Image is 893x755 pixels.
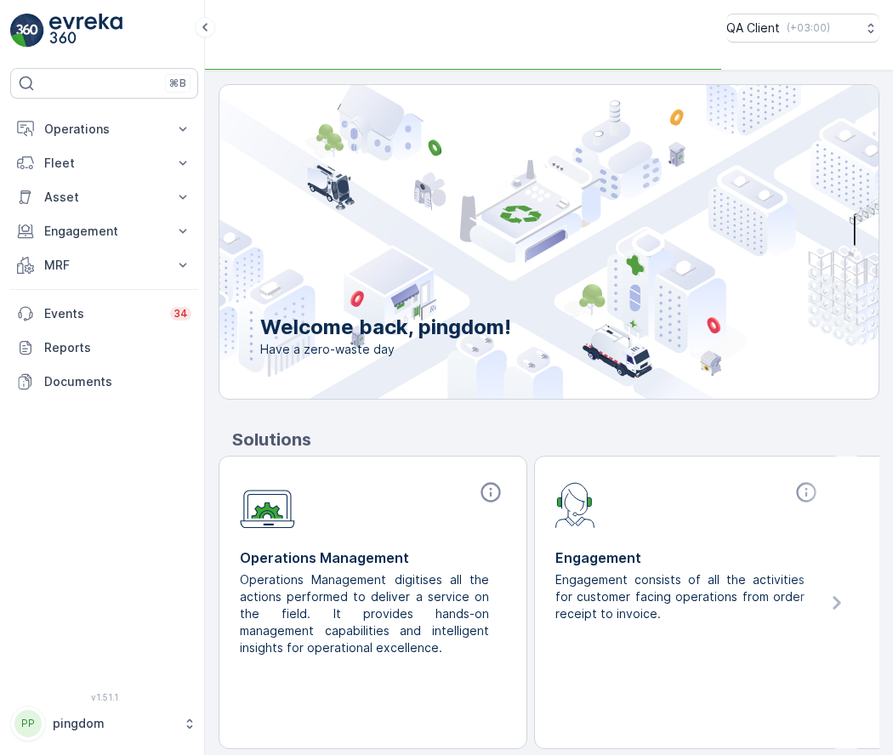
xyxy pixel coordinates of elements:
a: Documents [10,365,198,399]
p: Events [44,305,160,322]
span: v 1.51.1 [10,692,198,702]
p: Fleet [44,155,164,172]
p: MRF [44,257,164,274]
button: Engagement [10,214,198,248]
p: Engagement [44,223,164,240]
p: QA Client [726,20,780,37]
button: Asset [10,180,198,214]
p: Engagement consists of all the activities for customer facing operations from order receipt to in... [555,571,808,622]
button: Operations [10,112,198,146]
a: Events34 [10,297,198,331]
a: Reports [10,331,198,365]
img: city illustration [143,85,879,399]
button: MRF [10,248,198,282]
img: logo [10,14,44,48]
p: Asset [44,189,164,206]
p: Operations [44,121,164,138]
img: module-icon [555,480,595,528]
p: ⌘B [169,77,186,90]
p: Operations Management digitises all the actions performed to deliver a service on the field. It p... [240,571,492,656]
div: PP [14,710,42,737]
p: Documents [44,373,191,390]
button: QA Client(+03:00) [726,14,879,43]
p: 34 [173,307,188,321]
p: Operations Management [240,548,506,568]
button: PPpingdom [10,706,198,741]
img: logo_light-DOdMpM7g.png [49,14,122,48]
button: Fleet [10,146,198,180]
span: Have a zero-waste day [260,341,511,358]
p: Reports [44,339,191,356]
p: Engagement [555,548,822,568]
img: module-icon [240,480,295,529]
p: pingdom [53,715,174,732]
p: Solutions [232,427,879,452]
p: ( +03:00 ) [787,21,830,35]
p: Welcome back, pingdom! [260,314,511,341]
